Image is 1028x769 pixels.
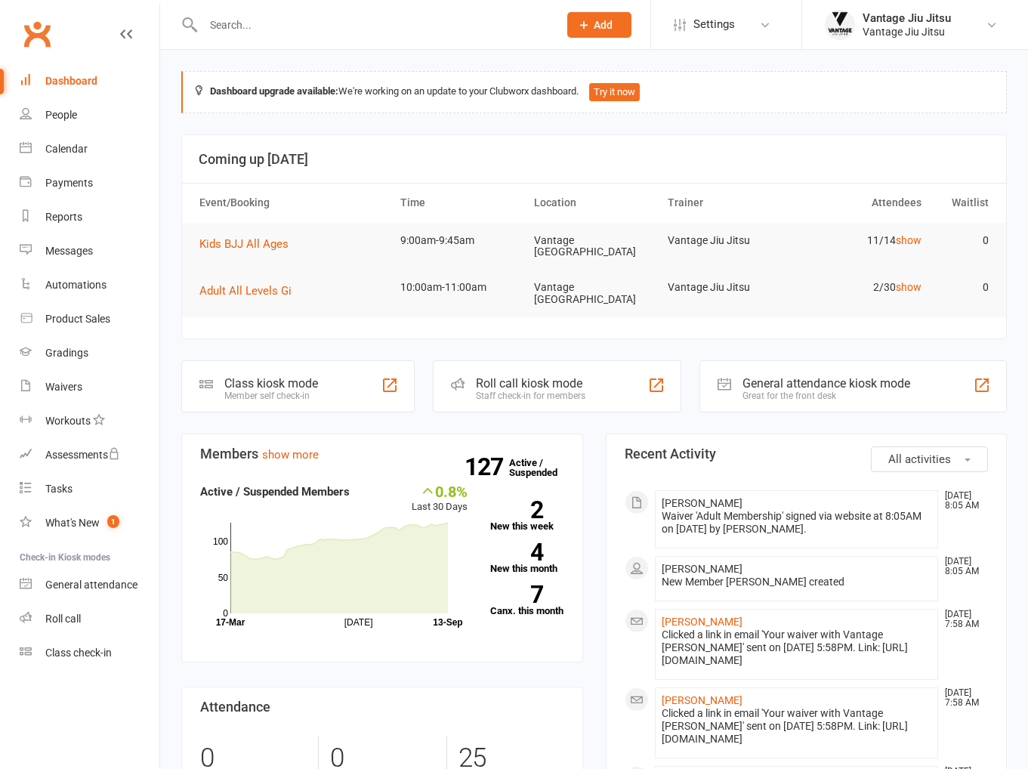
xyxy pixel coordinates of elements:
th: Event/Booking [193,184,394,222]
span: 1 [107,515,119,528]
th: Attendees [795,184,928,222]
button: Kids BJJ All Ages [199,235,299,253]
a: Workouts [20,404,159,438]
div: Clicked a link in email 'Your waiver with Vantage [PERSON_NAME]' sent on [DATE] 5:58PM. Link: [UR... [662,628,932,667]
img: thumb_image1666673915.png [825,10,855,40]
span: Adult All Levels Gi [199,284,292,298]
button: Add [567,12,631,38]
a: Gradings [20,336,159,370]
time: [DATE] 8:05 AM [937,491,987,511]
time: [DATE] 7:58 AM [937,688,987,708]
th: Trainer [661,184,795,222]
a: Roll call [20,602,159,636]
a: Product Sales [20,302,159,336]
div: Roll call [45,613,81,625]
input: Search... [199,14,548,36]
a: 4New this month [490,543,564,573]
th: Location [527,184,661,222]
div: Waiver 'Adult Membership' signed via website at 8:05AM on [DATE] by [PERSON_NAME]. [662,510,932,536]
span: [PERSON_NAME] [662,497,742,509]
a: Messages [20,234,159,268]
td: 0 [928,223,996,258]
div: What's New [45,517,100,529]
th: Waitlist [928,184,996,222]
a: Tasks [20,472,159,506]
button: All activities [871,446,988,472]
div: Assessments [45,449,120,461]
div: Gradings [45,347,88,359]
div: General attendance [45,579,137,591]
h3: Attendance [200,700,564,715]
td: 10:00am-11:00am [394,270,527,305]
div: Vantage Jiu Jitsu [863,25,951,39]
strong: Dashboard upgrade available: [210,85,338,97]
strong: 127 [465,456,509,478]
div: Workouts [45,415,91,427]
a: What's New1 [20,506,159,540]
div: Reports [45,211,82,223]
a: Assessments [20,438,159,472]
div: Automations [45,279,107,291]
a: Class kiosk mode [20,636,159,670]
td: 11/14 [795,223,928,258]
div: Member self check-in [224,391,318,401]
div: Class check-in [45,647,112,659]
div: Vantage Jiu Jitsu [863,11,951,25]
div: Clicked a link in email 'Your waiver with Vantage [PERSON_NAME]' sent on [DATE] 5:58PM. Link: [UR... [662,707,932,746]
a: People [20,98,159,132]
td: 0 [928,270,996,305]
div: Class kiosk mode [224,376,318,391]
strong: 4 [490,541,543,564]
td: Vantage [GEOGRAPHIC_DATA] [527,223,661,270]
a: show [896,234,921,246]
div: General attendance kiosk mode [742,376,910,391]
a: [PERSON_NAME] [662,616,742,628]
button: Try it now [589,83,640,101]
td: Vantage [GEOGRAPHIC_DATA] [527,270,661,317]
a: Clubworx [18,15,56,53]
div: Tasks [45,483,73,495]
div: New Member [PERSON_NAME] created [662,576,932,588]
h3: Coming up [DATE] [199,152,989,167]
time: [DATE] 7:58 AM [937,610,987,629]
div: Messages [45,245,93,257]
th: Time [394,184,527,222]
div: Staff check-in for members [476,391,585,401]
a: 7Canx. this month [490,585,564,616]
a: show [896,281,921,293]
div: Product Sales [45,313,110,325]
div: Payments [45,177,93,189]
h3: Members [200,446,564,462]
a: Payments [20,166,159,200]
span: All activities [888,452,951,466]
a: 127Active / Suspended [509,446,576,489]
div: Waivers [45,381,82,393]
a: Automations [20,268,159,302]
a: show more [262,448,319,462]
a: General attendance kiosk mode [20,568,159,602]
td: 2/30 [795,270,928,305]
span: Add [594,19,613,31]
td: 9:00am-9:45am [394,223,527,258]
td: Vantage Jiu Jitsu [661,270,795,305]
div: Great for the front desk [742,391,910,401]
strong: 7 [490,583,543,606]
a: 2New this week [490,501,564,531]
time: [DATE] 8:05 AM [937,557,987,576]
span: [PERSON_NAME] [662,563,742,575]
div: People [45,109,77,121]
div: 0.8% [412,483,468,499]
div: Last 30 Days [412,483,468,515]
div: Dashboard [45,75,97,87]
a: Dashboard [20,64,159,98]
a: Reports [20,200,159,234]
span: Kids BJJ All Ages [199,237,289,251]
div: Roll call kiosk mode [476,376,585,391]
strong: 2 [490,499,543,521]
a: Calendar [20,132,159,166]
td: Vantage Jiu Jitsu [661,223,795,258]
strong: Active / Suspended Members [200,485,350,499]
div: We're working on an update to your Clubworx dashboard. [181,71,1007,113]
a: [PERSON_NAME] [662,694,742,706]
span: Settings [693,8,735,42]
